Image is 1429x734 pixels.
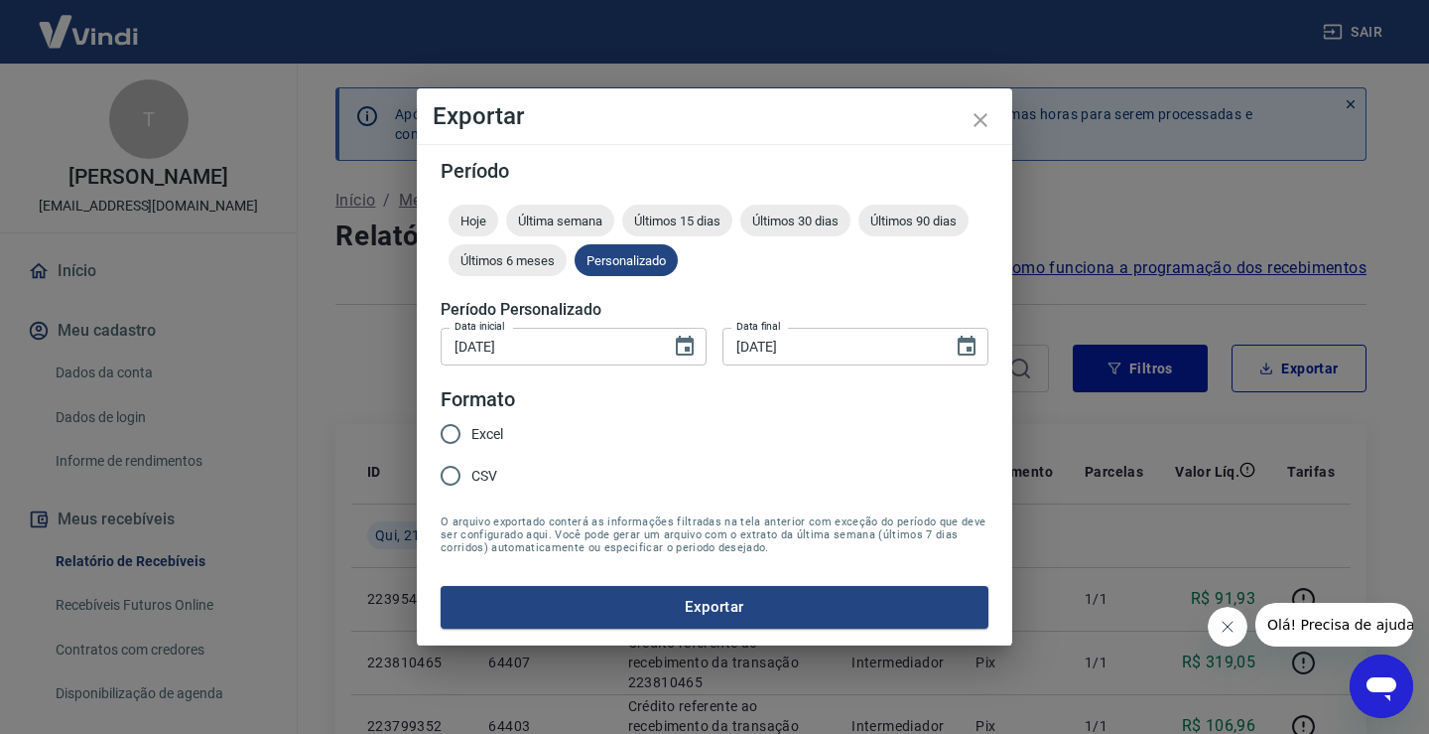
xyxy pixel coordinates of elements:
button: close [957,96,1004,144]
label: Data inicial [455,319,505,334]
h4: Exportar [433,104,996,128]
div: Última semana [506,205,614,236]
span: Hoje [449,214,498,228]
input: DD/MM/YYYY [722,328,939,365]
label: Data final [736,319,781,334]
h5: Período Personalizado [441,300,988,320]
span: Últimos 90 dias [858,214,969,228]
span: Últimos 15 dias [622,214,732,228]
input: DD/MM/YYYY [441,328,657,365]
div: Últimos 6 meses [449,244,567,276]
span: Última semana [506,214,614,228]
span: Últimos 6 meses [449,253,567,268]
div: Últimos 90 dias [858,205,969,236]
div: Personalizado [575,244,678,276]
iframe: Mensagem da empresa [1255,603,1413,647]
div: Últimos 15 dias [622,205,732,236]
span: Excel [471,424,503,445]
h5: Período [441,161,988,181]
legend: Formato [441,385,515,414]
span: Últimos 30 dias [740,214,850,228]
div: Hoje [449,205,498,236]
button: Exportar [441,586,988,628]
span: O arquivo exportado conterá as informações filtradas na tela anterior com exceção do período que ... [441,515,988,554]
button: Choose date, selected date is 21 de ago de 2025 [947,327,986,367]
span: Olá! Precisa de ajuda? [12,14,167,30]
button: Choose date, selected date is 21 de ago de 2025 [665,327,705,367]
div: Últimos 30 dias [740,205,850,236]
span: CSV [471,466,497,487]
iframe: Botão para abrir a janela de mensagens [1350,655,1413,718]
span: Personalizado [575,253,678,268]
iframe: Fechar mensagem [1208,607,1247,647]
